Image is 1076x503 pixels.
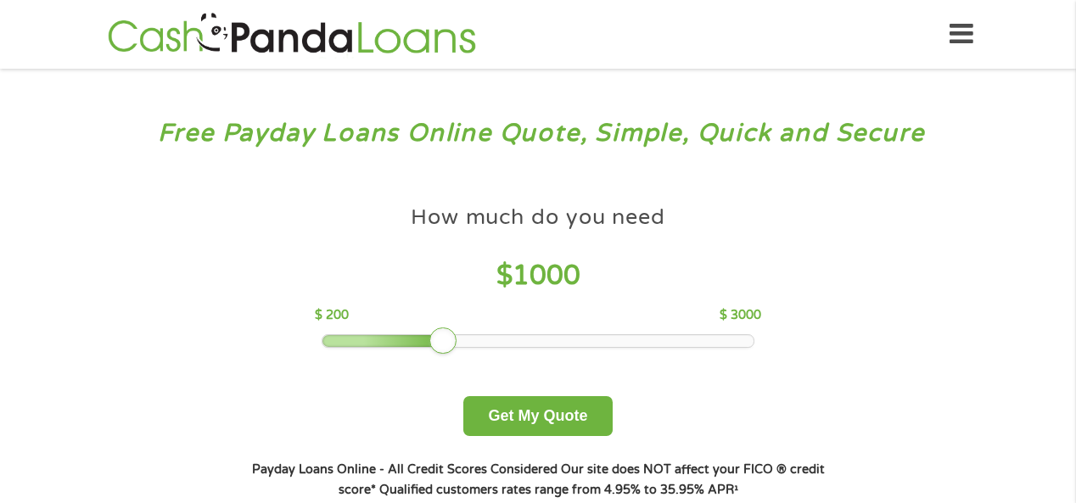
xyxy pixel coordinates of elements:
[252,462,558,477] strong: Payday Loans Online - All Credit Scores Considered
[315,306,349,325] p: $ 200
[513,260,580,292] span: 1000
[379,483,738,497] strong: Qualified customers rates range from 4.95% to 35.95% APR¹
[315,259,760,293] h4: $
[49,118,1028,149] h3: Free Payday Loans Online Quote, Simple, Quick and Secure
[103,10,481,59] img: GetLoanNow Logo
[411,204,665,232] h4: How much do you need
[339,462,825,497] strong: Our site does NOT affect your FICO ® credit score*
[720,306,761,325] p: $ 3000
[463,396,612,436] button: Get My Quote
